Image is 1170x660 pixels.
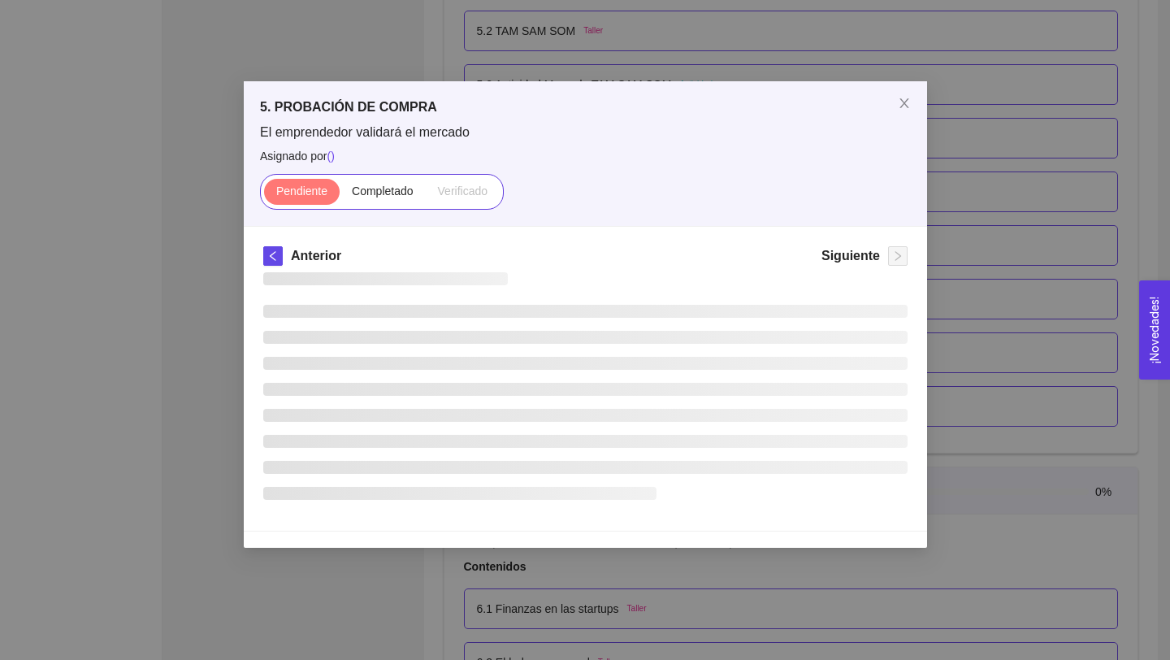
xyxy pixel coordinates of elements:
span: Asignado por [260,147,911,165]
button: Close [882,81,927,127]
button: left [263,246,283,266]
span: close [898,97,911,110]
button: right [888,246,908,266]
span: Pendiente [275,185,327,198]
span: Verificado [437,185,487,198]
h5: Siguiente [821,246,879,266]
button: Open Feedback Widget [1139,280,1170,380]
span: ( ) [327,150,334,163]
span: El emprendedor validará el mercado [260,124,911,141]
h5: 5. PROBACIÓN DE COMPRA [260,98,911,117]
span: Completado [352,185,414,198]
h5: Anterior [291,246,341,266]
span: left [264,250,282,262]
